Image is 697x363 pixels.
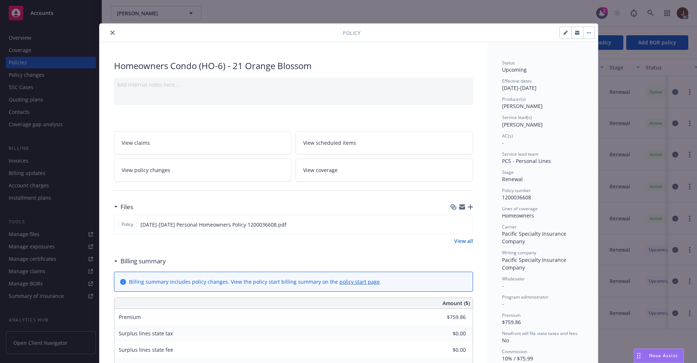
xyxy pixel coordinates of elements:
input: 0.00 [423,328,470,339]
span: Commission [502,348,527,355]
span: [DATE]-[DATE] Personal Homeowners Policy 1200036608.pdf [140,221,286,228]
span: Pacific Specialty Insurance Company [502,230,568,245]
h3: Files [121,202,133,212]
button: Nova Assist [634,348,684,363]
span: $759.86 [502,319,521,326]
span: Surplus lines state tax [119,330,173,337]
span: Program administrator [502,294,549,300]
span: Lines of coverage [502,206,538,212]
span: Policy number [502,187,531,194]
button: download file [452,221,457,228]
span: Carrier [502,224,517,230]
span: [PERSON_NAME] [502,121,543,128]
span: Policy [120,221,135,228]
span: Renewal [502,176,523,183]
span: Premium [502,312,521,318]
span: Wholesaler [502,276,525,282]
span: Writing company [502,250,536,256]
span: Policy [343,29,360,37]
div: [DATE] - [DATE] [502,78,583,92]
span: View coverage [303,166,338,174]
span: Upcoming [502,66,527,73]
a: View policy changes [114,159,292,181]
span: 1200036608 [502,194,531,201]
span: View policy changes [122,166,170,174]
div: Billing summary [114,256,166,266]
div: Drag to move [634,349,643,363]
span: Pacific Specialty Insurance Company [502,256,568,271]
a: View scheduled items [295,131,473,154]
span: Service lead team [502,151,538,157]
span: Service lead(s) [502,114,532,120]
span: Premium [119,314,141,320]
span: Surplus lines state fee [119,346,173,353]
span: Amount ($) [443,299,470,307]
input: 0.00 [423,344,470,355]
span: Effective dates [502,78,532,84]
span: No [502,337,509,344]
span: [PERSON_NAME] [502,103,543,109]
span: Status [502,60,515,66]
span: PCS - Personal Lines [502,157,551,164]
h3: Billing summary [121,256,166,266]
span: 10% / $75.99 [502,355,533,362]
span: Nova Assist [649,352,678,359]
span: - [502,282,504,289]
span: Producer(s) [502,96,526,102]
div: Files [114,202,133,212]
a: policy start page [339,278,380,285]
span: Homeowners [502,212,534,219]
input: 0.00 [423,312,470,323]
span: View scheduled items [303,139,356,147]
span: AC(s) [502,133,513,139]
span: View claims [122,139,150,147]
span: Stage [502,169,514,175]
a: View claims [114,131,292,154]
div: Homeowners Condo (HO-6) - 21 Orange Blossom [114,60,473,72]
span: - [502,139,504,146]
a: View all [454,237,473,245]
button: close [108,28,117,37]
div: Billing summary includes policy changes. View the policy start billing summary on the . [129,278,381,286]
span: Newfront will file state taxes and fees [502,330,578,336]
a: View coverage [295,159,473,181]
button: preview file [463,221,470,228]
div: Add internal notes here... [117,81,470,88]
span: - [502,300,504,307]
